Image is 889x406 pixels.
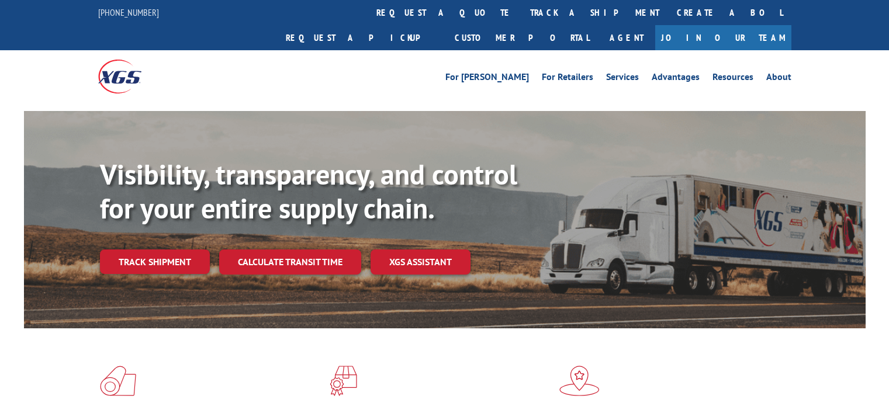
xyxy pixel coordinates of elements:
[277,25,446,50] a: Request a pickup
[606,72,639,85] a: Services
[100,249,210,274] a: Track shipment
[652,72,700,85] a: Advantages
[598,25,655,50] a: Agent
[445,72,529,85] a: For [PERSON_NAME]
[100,156,517,226] b: Visibility, transparency, and control for your entire supply chain.
[559,366,600,396] img: xgs-icon-flagship-distribution-model-red
[712,72,753,85] a: Resources
[219,249,361,275] a: Calculate transit time
[330,366,357,396] img: xgs-icon-focused-on-flooring-red
[98,6,159,18] a: [PHONE_NUMBER]
[655,25,791,50] a: Join Our Team
[371,249,471,275] a: XGS ASSISTANT
[542,72,593,85] a: For Retailers
[100,366,136,396] img: xgs-icon-total-supply-chain-intelligence-red
[766,72,791,85] a: About
[446,25,598,50] a: Customer Portal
